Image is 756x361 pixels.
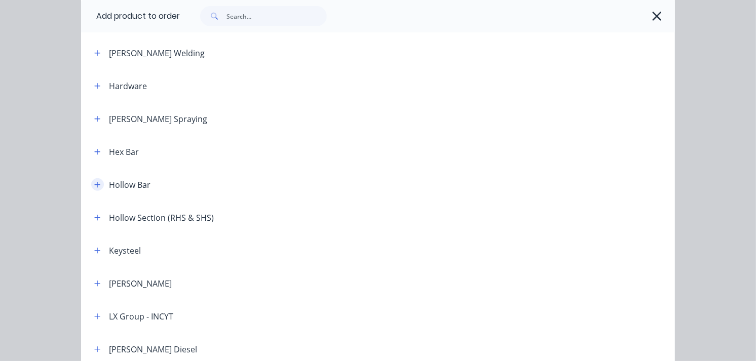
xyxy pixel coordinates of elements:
[109,277,172,290] div: [PERSON_NAME]
[109,343,197,355] div: [PERSON_NAME] Diesel
[109,212,214,224] div: Hollow Section (RHS & SHS)
[109,113,207,125] div: [PERSON_NAME] Spraying
[109,80,147,92] div: Hardware
[109,179,150,191] div: Hollow Bar
[109,146,139,158] div: Hex Bar
[109,47,205,59] div: [PERSON_NAME] Welding
[109,245,141,257] div: Keysteel
[226,6,327,26] input: Search...
[109,310,173,323] div: LX Group - INCYT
